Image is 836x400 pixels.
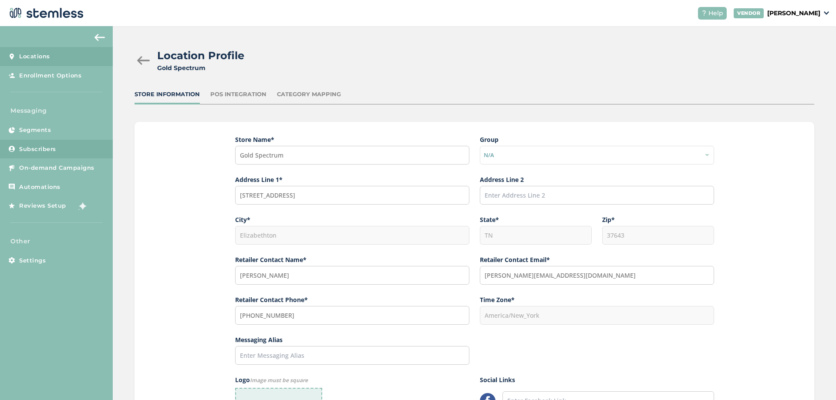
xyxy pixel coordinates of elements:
div: VENDOR [734,8,764,18]
label: State [480,215,592,224]
input: Enter Messaging Alias [235,346,469,365]
label: Logo [235,375,469,384]
label: City [235,215,469,224]
input: Enter Address Line 2 [480,186,714,205]
img: glitter-stars-b7820f95.gif [73,197,90,215]
div: Store Information [135,90,200,99]
input: Enter Contact Email [480,266,714,285]
label: Address Line 1* [235,175,469,184]
input: Enter Contact Name [235,266,469,285]
label: Zip [602,215,714,224]
span: Enrollment Options [19,71,81,80]
span: Reviews Setup [19,202,66,210]
div: Gold Spectrum [157,64,244,73]
input: Enter Store Name [235,146,469,165]
label: Messaging Alias [235,335,469,344]
p: [PERSON_NAME] [767,9,820,18]
span: On-demand Campaigns [19,164,94,172]
img: icon-arrow-back-accent-c549486e.svg [94,34,105,41]
label: Retailer Contact Phone* [235,295,469,304]
label: Group [480,135,714,144]
label: Social Links [480,375,714,384]
span: Segments [19,126,51,134]
input: (XXX) XXX-XXXX [235,306,469,325]
img: logo-dark-0685b13c.svg [7,4,84,22]
span: Locations [19,52,50,61]
h2: Location Profile [157,48,244,64]
span: Settings [19,256,46,265]
label: Address Line 2 [480,175,714,184]
span: Help [708,9,723,18]
label: Retailer Contact Email [480,255,714,264]
label: Time Zone [480,295,714,304]
div: POS Integration [210,90,266,99]
div: Category Mapping [277,90,341,99]
input: Start typing [235,186,469,205]
span: Subscribers [19,145,56,154]
label: Retailer Contact Name [235,255,469,264]
label: Store Name [235,135,469,144]
img: icon-help-white-03924b79.svg [701,10,707,16]
span: Automations [19,183,61,192]
img: icon_down-arrow-small-66adaf34.svg [824,11,829,15]
span: Image must be square [250,376,308,384]
iframe: Chat Widget [792,358,836,400]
